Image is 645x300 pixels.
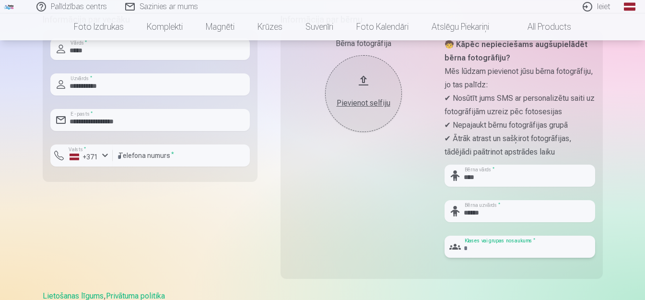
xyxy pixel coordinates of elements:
[501,13,583,40] a: All products
[345,13,420,40] a: Foto kalendāri
[50,144,113,167] button: Valsts*+371
[445,92,595,119] p: ✔ Nosūtīt jums SMS ar personalizētu saiti uz fotogrāfijām uzreiz pēc fotosesijas
[288,38,439,49] div: Bērna fotogrāfija
[246,13,294,40] a: Krūzes
[62,13,135,40] a: Foto izdrukas
[445,119,595,132] p: ✔ Nepajaukt bērnu fotogrāfijas grupā
[325,55,402,132] button: Pievienot selfiju
[294,13,345,40] a: Suvenīri
[70,152,98,162] div: +371
[445,132,595,159] p: ✔ Ātrāk atrast un sašķirot fotogrāfijas, tādējādi paātrinot apstrādes laiku
[135,13,194,40] a: Komplekti
[445,65,595,92] p: Mēs lūdzam pievienot jūsu bērna fotogrāfiju, jo tas palīdz:
[420,13,501,40] a: Atslēgu piekariņi
[66,146,89,153] label: Valsts
[194,13,246,40] a: Magnēti
[4,4,14,10] img: /fa1
[335,97,392,109] div: Pievienot selfiju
